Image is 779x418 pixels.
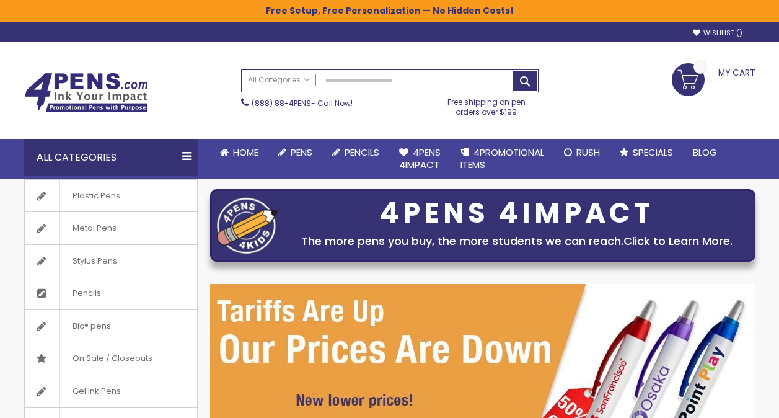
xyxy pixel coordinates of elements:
[554,139,610,166] a: Rush
[25,212,197,244] a: Metal Pens
[252,98,311,109] a: (888) 88-4PENS
[24,73,148,112] img: 4Pens Custom Pens and Promotional Products
[24,139,198,176] div: All Categories
[59,245,130,277] span: Stylus Pens
[451,139,554,179] a: 4PROMOTIONALITEMS
[25,245,197,277] a: Stylus Pens
[610,139,683,166] a: Specials
[285,233,749,250] div: The more pens you buy, the more students we can reach.
[59,310,123,342] span: Bic® pens
[25,180,197,212] a: Plastic Pens
[25,277,197,309] a: Pencils
[683,139,727,166] a: Blog
[693,29,742,38] a: Wishlist
[399,146,441,171] span: 4Pens 4impact
[576,146,600,159] span: Rush
[389,139,451,179] a: 4Pens4impact
[623,233,733,249] a: Click to Learn More.
[345,146,379,159] span: Pencils
[233,146,258,159] span: Home
[242,70,316,91] a: All Categories
[285,200,749,226] div: 4PENS 4IMPACT
[25,375,197,407] a: Gel Ink Pens
[210,139,268,166] a: Home
[268,139,322,166] a: Pens
[322,139,389,166] a: Pencils
[291,146,312,159] span: Pens
[252,98,353,109] span: - Call Now!
[248,75,310,85] span: All Categories
[59,342,165,375] span: On Sale / Closeouts
[25,310,197,342] a: Bic® pens
[59,180,133,212] span: Plastic Pens
[460,146,544,171] span: 4PROMOTIONAL ITEMS
[25,342,197,375] a: On Sale / Closeouts
[434,92,539,117] div: Free shipping on pen orders over $199
[693,146,717,159] span: Blog
[59,375,133,407] span: Gel Ink Pens
[59,277,113,309] span: Pencils
[217,197,279,254] img: four_pen_logo.png
[59,212,129,244] span: Metal Pens
[633,146,673,159] span: Specials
